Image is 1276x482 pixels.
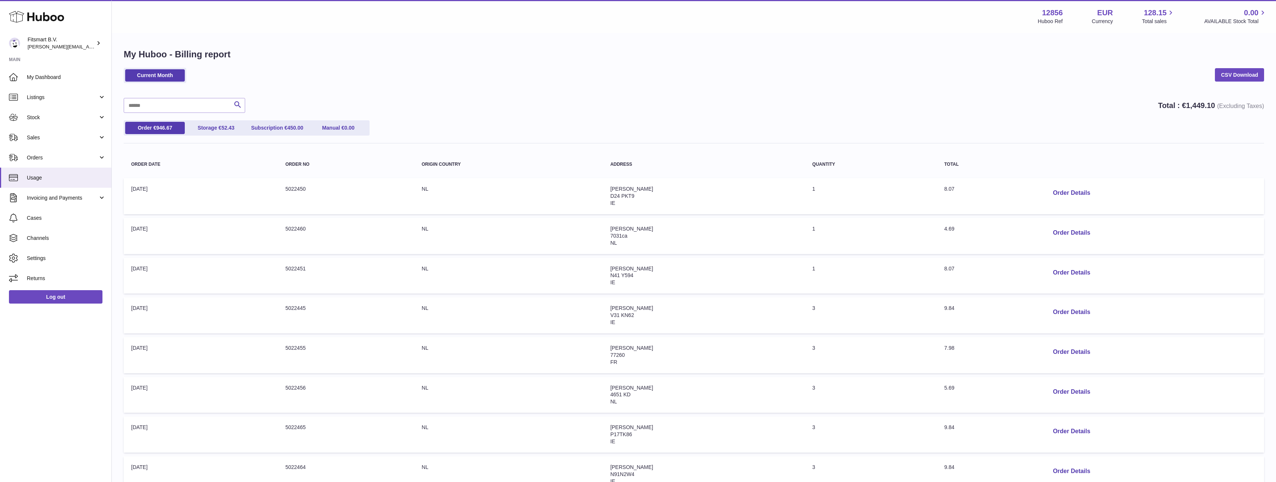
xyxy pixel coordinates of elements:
[124,258,278,294] td: [DATE]
[1038,18,1063,25] div: Huboo Ref
[610,319,615,325] span: IE
[610,272,633,278] span: N41 Y594
[610,186,653,192] span: [PERSON_NAME]
[278,258,414,294] td: 5022451
[186,122,246,134] a: Storage €52.43
[610,193,634,199] span: D24 PKT9
[1142,8,1175,25] a: 128.15 Total sales
[610,266,653,272] span: [PERSON_NAME]
[1158,101,1264,110] strong: Total : €
[247,122,307,134] a: Subscription €450.00
[805,416,937,453] td: 3
[27,194,98,202] span: Invoicing and Payments
[221,125,234,131] span: 52.43
[1047,464,1096,479] button: Order Details
[28,44,149,50] span: [PERSON_NAME][EMAIL_ADDRESS][DOMAIN_NAME]
[1042,8,1063,18] strong: 12856
[610,305,653,311] span: [PERSON_NAME]
[124,178,278,214] td: [DATE]
[124,297,278,333] td: [DATE]
[610,279,615,285] span: IE
[610,471,634,477] span: N91N2W4
[27,235,106,242] span: Channels
[9,38,20,49] img: jonathan@leaderoo.com
[805,258,937,294] td: 1
[1244,8,1258,18] span: 0.00
[278,297,414,333] td: 5022445
[1047,185,1096,201] button: Order Details
[344,125,354,131] span: 0.00
[308,122,368,134] a: Manual €0.00
[278,337,414,373] td: 5022455
[27,275,106,282] span: Returns
[27,74,106,81] span: My Dashboard
[1047,265,1096,280] button: Order Details
[1204,8,1267,25] a: 0.00 AVAILABLE Stock Total
[278,377,414,413] td: 5022456
[944,464,954,470] span: 9.84
[610,385,653,391] span: [PERSON_NAME]
[610,464,653,470] span: [PERSON_NAME]
[1092,18,1113,25] div: Currency
[27,174,106,181] span: Usage
[944,345,954,351] span: 7.98
[805,178,937,214] td: 1
[124,155,278,174] th: Order Date
[944,226,954,232] span: 4.69
[1144,8,1166,18] span: 128.15
[944,424,954,430] span: 9.84
[124,377,278,413] td: [DATE]
[610,438,615,444] span: IE
[414,218,603,254] td: NL
[610,226,653,232] span: [PERSON_NAME]
[278,218,414,254] td: 5022460
[414,178,603,214] td: NL
[805,155,937,174] th: Quantity
[1097,8,1113,18] strong: EUR
[1047,384,1096,400] button: Order Details
[125,122,185,134] a: Order €946.67
[805,297,937,333] td: 3
[944,186,954,192] span: 8.07
[610,352,625,358] span: 77260
[610,312,634,318] span: V31 KN62
[1215,68,1264,82] a: CSV Download
[414,258,603,294] td: NL
[28,36,95,50] div: Fitsmart B.V.
[1142,18,1175,25] span: Total sales
[1047,424,1096,439] button: Order Details
[944,385,954,391] span: 5.69
[414,155,603,174] th: Origin Country
[156,125,172,131] span: 946.67
[1204,18,1267,25] span: AVAILABLE Stock Total
[603,155,805,174] th: Address
[414,416,603,453] td: NL
[414,297,603,333] td: NL
[1217,103,1264,109] span: (Excluding Taxes)
[610,240,617,246] span: NL
[805,337,937,373] td: 3
[278,178,414,214] td: 5022450
[124,416,278,453] td: [DATE]
[9,290,102,304] a: Log out
[124,337,278,373] td: [DATE]
[610,359,617,365] span: FR
[125,69,185,82] a: Current Month
[414,337,603,373] td: NL
[1047,225,1096,241] button: Order Details
[27,94,98,101] span: Listings
[414,377,603,413] td: NL
[610,391,630,397] span: 4651 KD
[610,233,627,239] span: 7031ca
[1186,101,1215,110] span: 1,449.10
[610,345,653,351] span: [PERSON_NAME]
[1047,305,1096,320] button: Order Details
[805,218,937,254] td: 1
[610,399,617,405] span: NL
[287,125,303,131] span: 450.00
[27,134,98,141] span: Sales
[27,114,98,121] span: Stock
[124,48,1264,60] h1: My Huboo - Billing report
[27,215,106,222] span: Cases
[944,305,954,311] span: 9.84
